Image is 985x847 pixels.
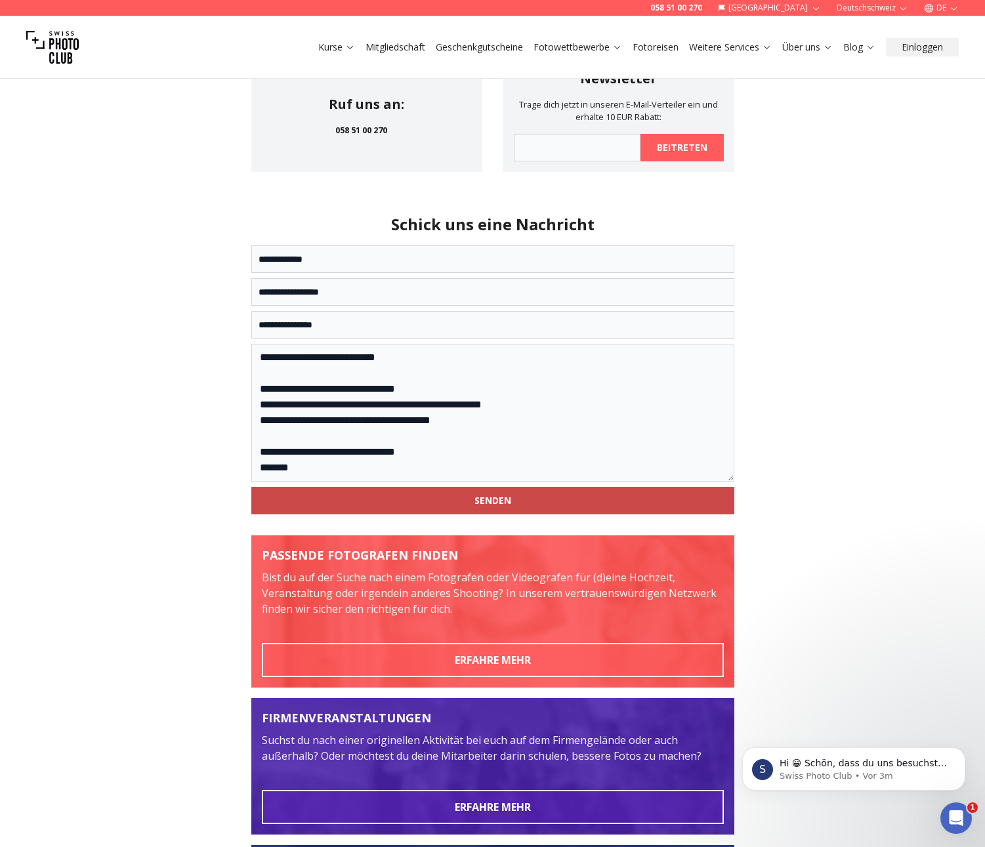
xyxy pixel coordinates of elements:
[580,70,657,88] h2: Newsletter
[262,709,724,727] div: FIRMENVERANSTALTUNGEN
[26,21,79,73] img: Swiss photo club
[514,98,724,123] div: Trage dich jetzt in unseren E-Mail-Verteiler ein und erhalte 10 EUR Rabatt:
[313,38,360,56] button: Kurse
[967,802,978,813] span: 1
[318,41,355,54] a: Kurse
[360,38,430,56] button: Mitgliedschaft
[528,38,627,56] button: Fotowettbewerbe
[782,41,833,54] a: Über uns
[684,38,777,56] button: Weitere Services
[838,38,881,56] button: Blog
[640,134,724,161] button: beitreten
[262,733,702,763] span: Suchst du nach einer originellen Aktivität bei euch auf dem Firmengelände oder auch außerhalb? Od...
[262,643,724,677] button: ERFAHRE MEHR
[251,698,734,835] a: Meet the teamFIRMENVERANSTALTUNGENSuchst du nach einer originellen Aktivität bei euch auf dem Fir...
[251,535,734,688] a: Meet the teamPASSENDE FOTOGRAFEN FINDENBist du auf der Suche nach einem Fotografen oder Videograf...
[627,38,684,56] button: Fotoreisen
[430,38,528,56] button: Geschenkgutscheine
[843,41,875,54] a: Blog
[366,41,425,54] a: Mitgliedschaft
[436,41,523,54] a: Geschenkgutscheine
[633,41,679,54] a: Fotoreisen
[329,95,404,114] h2: Ruf uns an:
[689,41,772,54] a: Weitere Services
[940,802,972,834] iframe: Intercom live chat
[251,698,734,835] img: Meet the team
[777,38,838,56] button: Über uns
[657,141,707,154] b: beitreten
[262,570,717,616] span: Bist du auf der Suche nach einem Fotografen oder Videografen für (d)eine Hochzeit, Veranstaltung ...
[251,535,734,688] img: Meet the team
[251,487,734,514] button: SENDEN
[723,720,985,812] iframe: Intercom notifications Nachricht
[650,3,702,13] a: 058 51 00 270
[262,546,724,564] div: PASSENDE FOTOGRAFEN FINDEN
[474,494,511,507] b: SENDEN
[251,214,734,235] h2: Schick uns eine Nachricht
[335,124,387,136] a: 058 51 00 270
[262,790,724,824] button: ERFAHRE MEHR
[886,38,959,56] button: Einloggen
[534,41,622,54] a: Fotowettbewerbe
